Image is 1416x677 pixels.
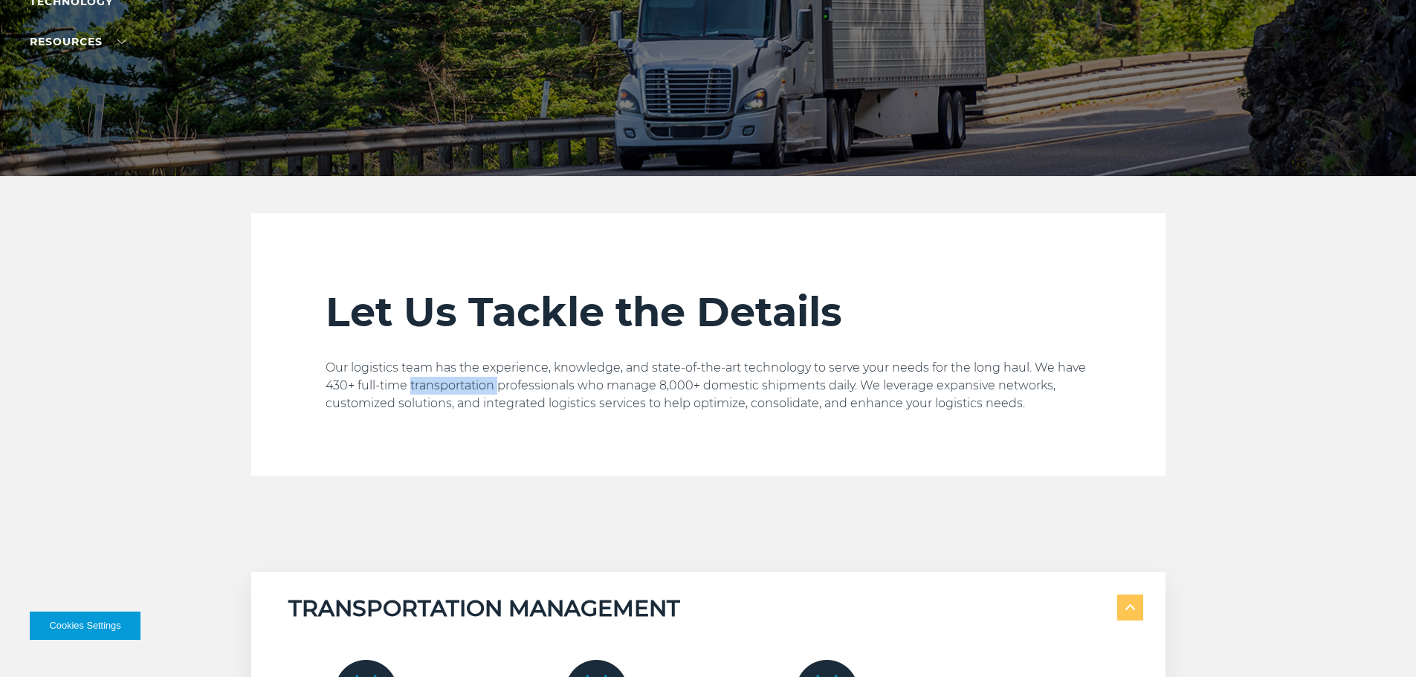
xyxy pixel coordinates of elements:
h5: TRANSPORTATION MANAGEMENT [288,595,680,623]
p: Our logistics team has the experience, knowledge, and state-of-the-art technology to serve your n... [326,359,1091,412]
a: RESOURCES [30,35,126,48]
h2: Let Us Tackle the Details [326,288,1091,337]
button: Cookies Settings [30,612,140,640]
img: arrow [1125,604,1135,610]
